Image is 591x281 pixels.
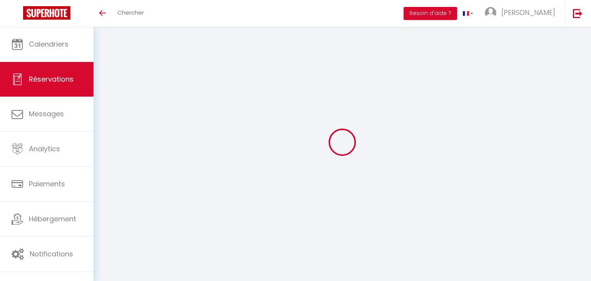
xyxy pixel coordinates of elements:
[30,249,73,259] span: Notifications
[29,109,64,119] span: Messages
[29,74,73,84] span: Réservations
[23,6,70,20] img: Super Booking
[485,7,496,18] img: ...
[29,179,65,189] span: Paiements
[501,8,555,17] span: [PERSON_NAME]
[29,214,76,224] span: Hébergement
[573,8,583,18] img: logout
[29,144,60,154] span: Analytics
[29,39,68,49] span: Calendriers
[117,8,144,17] span: Chercher
[404,7,457,20] button: Besoin d'aide ?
